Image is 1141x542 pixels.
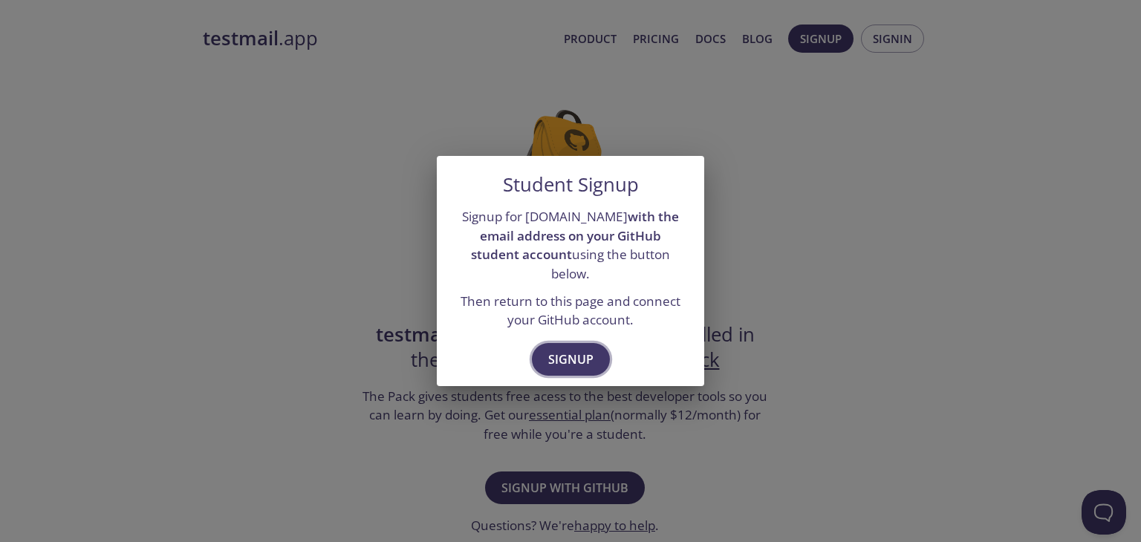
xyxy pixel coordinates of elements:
strong: with the email address on your GitHub student account [471,208,679,263]
span: Signup [548,349,594,370]
h5: Student Signup [503,174,639,196]
button: Signup [532,343,610,376]
p: Then return to this page and connect your GitHub account. [455,292,686,330]
p: Signup for [DOMAIN_NAME] using the button below. [455,207,686,284]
